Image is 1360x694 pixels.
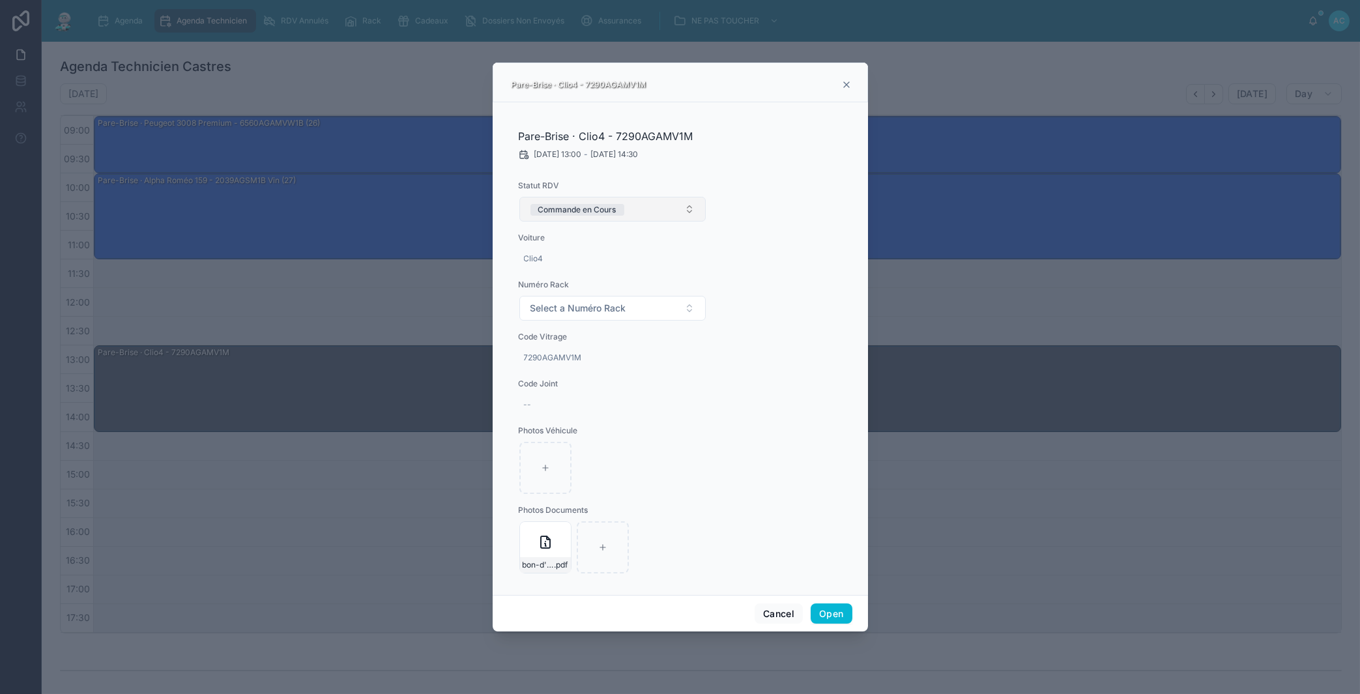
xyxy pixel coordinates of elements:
div: Pare-Brise · Clio4 - 7290AGAMV1M [510,79,648,91]
span: Numéro Rack [519,280,706,290]
span: [DATE] 14:30 [591,149,639,160]
span: Code Vitrage [519,332,706,342]
span: bon-d'intervention [523,560,555,570]
span: Statut RDV [519,181,706,191]
span: Voiture [519,233,706,243]
span: Select a Numéro Rack [530,302,626,315]
button: Open [811,603,852,624]
button: Select Button [519,197,706,222]
div: -- [524,399,532,410]
button: Select Button [519,296,706,321]
span: 7290AGAMV1M [524,353,701,363]
span: Photos Documents [519,505,706,515]
span: - [585,149,588,160]
button: Cancel [755,603,803,624]
span: Photos Véhicule [519,426,706,436]
span: Code Joint [519,379,706,389]
span: Clio4 [524,253,701,264]
span: [DATE] 13:00 [534,149,582,160]
span: .pdf [555,560,568,570]
h2: Pare-Brise · Clio4 - 7290AGAMV1M [519,128,706,144]
div: Pare-Brise · Clio4 - 7290AGAMV1M [509,79,648,91]
div: Commande en Cours [538,204,616,216]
